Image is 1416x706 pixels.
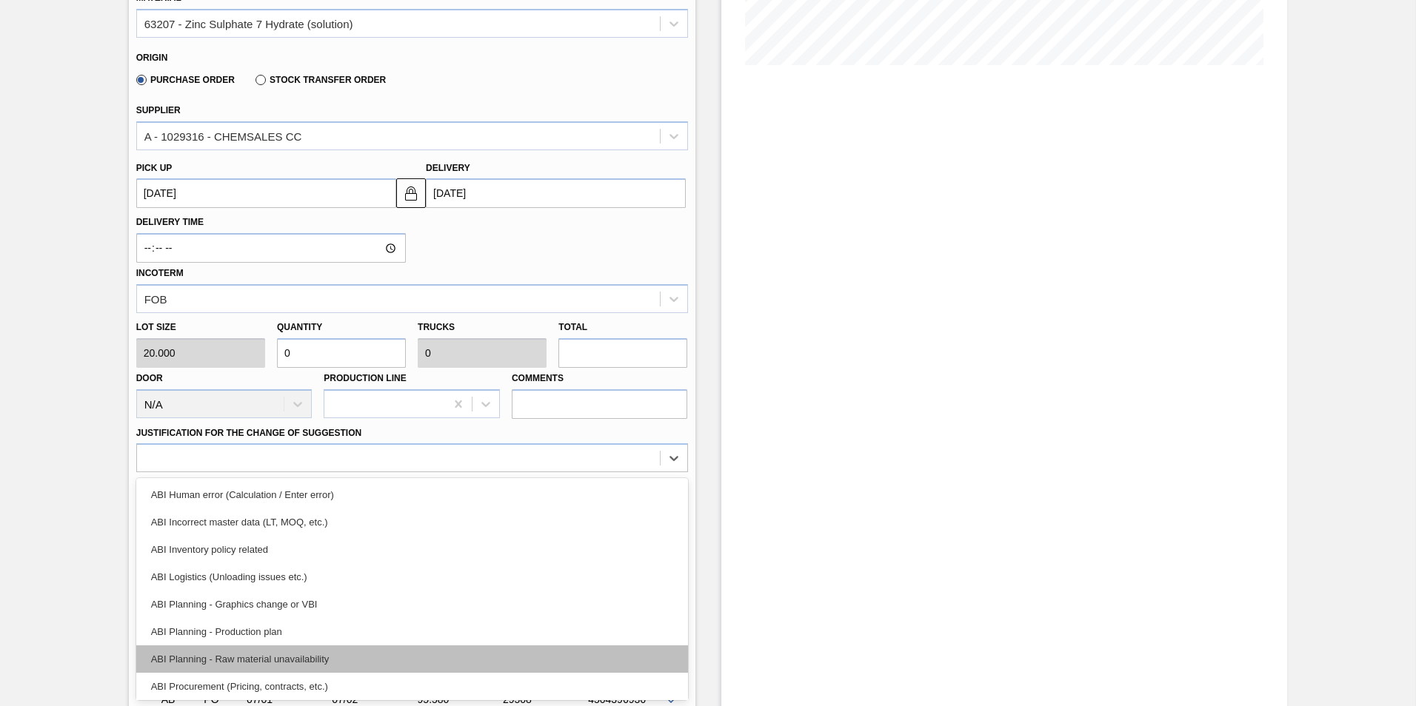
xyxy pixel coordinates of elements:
div: ABI Procurement (Pricing, contracts, etc.) [136,673,688,700]
div: ABI Planning - Production plan [136,618,688,645]
label: Pick up [136,163,173,173]
div: ABI Incorrect master data (LT, MOQ, etc.) [136,508,688,536]
label: Supplier [136,105,181,115]
label: Comments [512,368,688,389]
label: Justification for the Change of Suggestion [136,428,361,438]
label: Stock Transfer Order [256,75,386,85]
div: A - 1029316 - CHEMSALES CC [144,130,302,142]
input: mm/dd/yyyy [426,178,686,208]
div: ABI Planning - Raw material unavailability [136,645,688,673]
div: ABI Inventory policy related [136,536,688,563]
label: Trucks [418,322,455,332]
label: Total [558,322,587,332]
label: Purchase Order [136,75,235,85]
input: mm/dd/yyyy [136,178,396,208]
label: Observation [136,476,688,497]
label: Delivery [426,163,470,173]
label: Origin [136,53,168,63]
label: Production Line [324,373,406,383]
label: Incoterm [136,268,184,278]
div: FOB [144,292,167,305]
label: Delivery Time [136,212,406,233]
div: ABI Planning - Graphics change or VBI [136,591,688,618]
label: Door [136,373,163,383]
div: ABI Logistics (Unloading issues etc.) [136,563,688,591]
label: Quantity [277,322,322,332]
button: locked [396,178,426,208]
img: locked [402,184,420,202]
div: 63207 - Zinc Sulphate 7 Hydrate (solution) [144,17,353,30]
div: ABI Human error (Calculation / Enter error) [136,481,688,508]
label: Lot size [136,317,265,338]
